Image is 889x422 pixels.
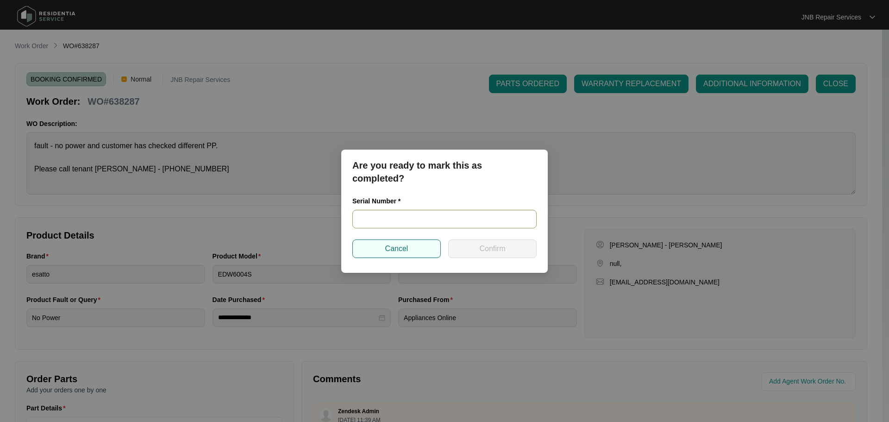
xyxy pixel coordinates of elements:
button: Cancel [352,239,441,258]
p: Are you ready to mark this as [352,159,537,172]
button: Confirm [448,239,537,258]
p: completed? [352,172,537,185]
label: Serial Number * [352,196,407,206]
span: Cancel [385,243,408,254]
